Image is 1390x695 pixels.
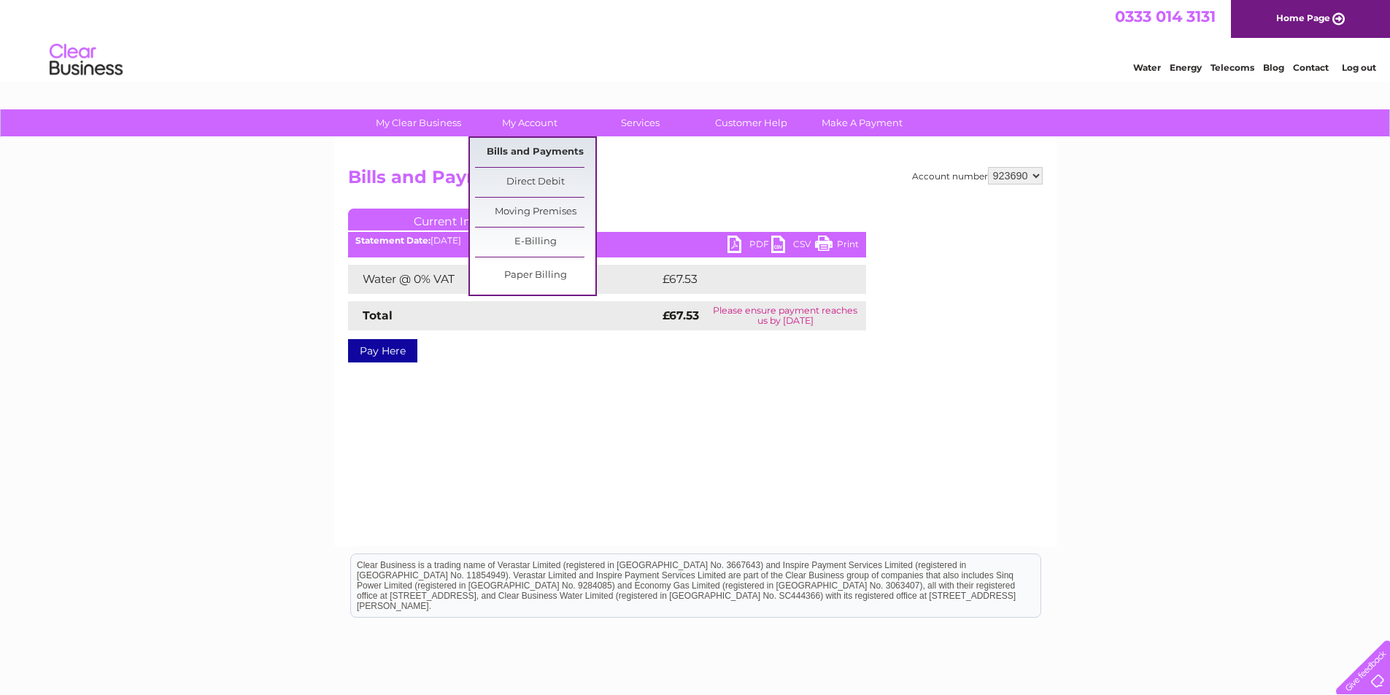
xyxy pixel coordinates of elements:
a: E-Billing [475,228,595,257]
b: Statement Date: [355,235,430,246]
a: Customer Help [691,109,811,136]
a: Bills and Payments [475,138,595,167]
div: Clear Business is a trading name of Verastar Limited (registered in [GEOGRAPHIC_DATA] No. 3667643... [351,8,1040,71]
a: Water [1133,62,1161,73]
strong: £67.53 [663,308,699,322]
div: [DATE] [348,236,866,246]
a: 0333 014 3131 [1115,7,1216,26]
a: Current Invoice [348,209,567,230]
td: £67.53 [659,265,835,294]
a: Paper Billing [475,261,595,290]
a: Telecoms [1211,62,1254,73]
strong: Total [363,308,393,322]
h2: Bills and Payments [348,167,1043,195]
a: Pay Here [348,339,417,362]
a: Contact [1293,62,1329,73]
a: Moving Premises [475,198,595,227]
a: Energy [1170,62,1202,73]
a: Direct Debit [475,168,595,197]
a: Blog [1263,62,1284,73]
a: My Account [469,109,590,136]
td: Water @ 0% VAT [348,265,659,294]
a: PDF [727,236,771,257]
img: logo.png [49,38,123,82]
div: Account number [912,167,1043,185]
a: Print [815,236,859,257]
a: Make A Payment [802,109,922,136]
td: Please ensure payment reaches us by [DATE] [705,301,865,330]
a: CSV [771,236,815,257]
a: Log out [1342,62,1376,73]
a: Services [580,109,700,136]
a: My Clear Business [358,109,479,136]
